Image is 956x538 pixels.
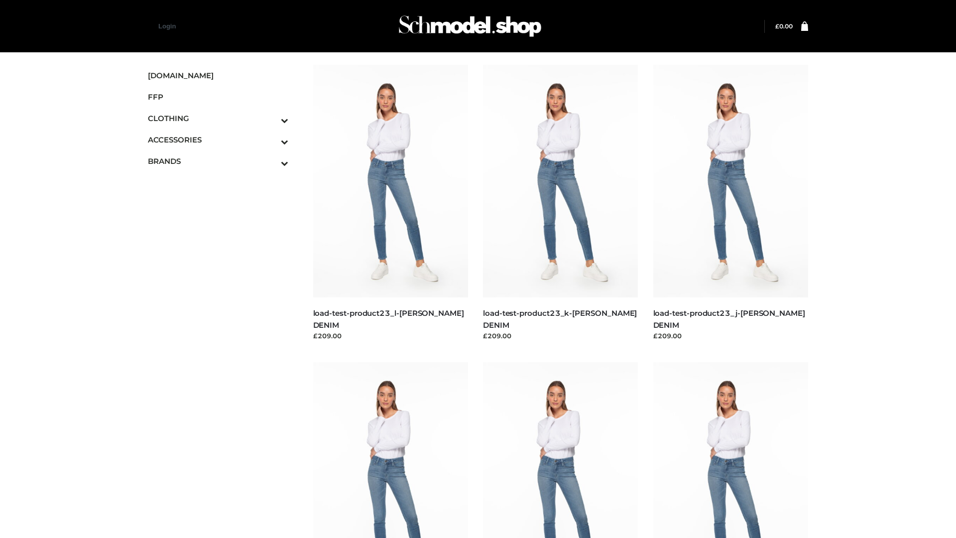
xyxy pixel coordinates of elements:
a: FFP [148,86,288,108]
span: £ [775,22,779,30]
span: CLOTHING [148,113,288,124]
span: ACCESSORIES [148,134,288,145]
img: Schmodel Admin 964 [395,6,545,46]
div: £209.00 [313,331,469,341]
span: FFP [148,91,288,103]
span: [DOMAIN_NAME] [148,70,288,81]
button: Toggle Submenu [253,150,288,172]
bdi: 0.00 [775,22,793,30]
div: £209.00 [653,331,809,341]
div: £209.00 [483,331,638,341]
a: £0.00 [775,22,793,30]
a: BRANDSToggle Submenu [148,150,288,172]
a: load-test-product23_k-[PERSON_NAME] DENIM [483,308,637,329]
button: Toggle Submenu [253,129,288,150]
button: Toggle Submenu [253,108,288,129]
a: load-test-product23_j-[PERSON_NAME] DENIM [653,308,805,329]
a: ACCESSORIESToggle Submenu [148,129,288,150]
a: load-test-product23_l-[PERSON_NAME] DENIM [313,308,464,329]
a: CLOTHINGToggle Submenu [148,108,288,129]
span: BRANDS [148,155,288,167]
a: [DOMAIN_NAME] [148,65,288,86]
a: Login [158,22,176,30]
